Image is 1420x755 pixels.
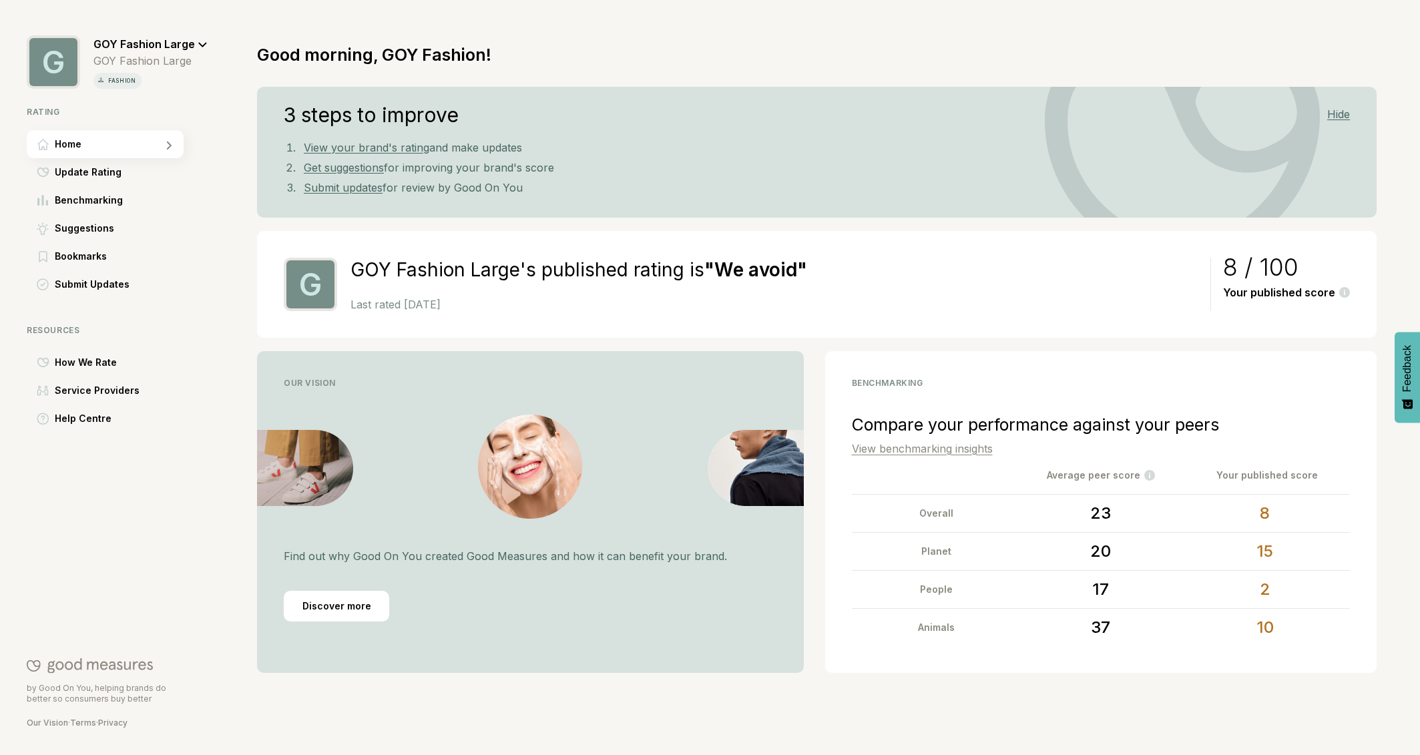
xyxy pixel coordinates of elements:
div: Our Vision [284,378,777,388]
h4: 3 steps to improve [284,107,459,123]
a: Service ProvidersService Providers [27,376,208,405]
h1: Good morning, GOY Fashion! [257,45,491,65]
div: Your published score [1184,467,1350,483]
a: Submit UpdatesSubmit Updates [27,270,208,298]
a: View your brand's rating [304,141,429,154]
div: benchmarking [852,378,1351,388]
p: Last rated [DATE] [350,298,1198,311]
span: How We Rate [55,354,117,370]
div: Overall [857,495,1016,532]
a: HomeHome [27,130,208,158]
div: 20 [1021,533,1180,570]
a: How We RateHow We Rate [27,348,208,376]
span: Service Providers [55,383,140,399]
div: 8 [1186,495,1345,532]
a: Terms [70,718,96,728]
iframe: Website support platform help button [1361,696,1407,742]
img: Vision [257,430,353,506]
a: Update RatingUpdate Rating [27,158,208,186]
a: Submit updates [304,181,383,194]
div: 2 [1186,571,1345,608]
img: Benchmarking [37,195,48,206]
span: Submit Updates [55,276,130,292]
div: 15 [1186,533,1345,570]
img: Help Centre [37,413,49,425]
img: vertical icon [96,75,105,85]
li: and make updates [298,138,1350,158]
span: Update Rating [55,164,122,180]
div: Resources [27,325,208,335]
li: for review by Good On You [298,178,1350,198]
h2: GOY Fashion Large's published rating is [350,258,1198,282]
img: Suggestions [37,222,49,235]
a: BenchmarkingBenchmarking [27,186,208,214]
a: SuggestionsSuggestions [27,214,208,242]
img: Update Rating [37,167,49,178]
img: Submit Updates [37,278,49,290]
span: Suggestions [55,220,114,236]
img: Vision [478,415,582,519]
div: 10 [1186,609,1345,646]
span: Help Centre [55,411,111,427]
div: 8 / 100 [1223,259,1350,275]
a: Our Vision [27,718,68,728]
p: by Good On You, helping brands do better so consumers buy better [27,683,184,704]
div: Rating [27,107,208,117]
p: Find out why Good On You created Good Measures and how it can benefit your brand. [284,548,777,564]
a: BookmarksBookmarks [27,242,208,270]
div: Average peer score [1017,467,1184,483]
li: for improving your brand's score [298,158,1350,178]
img: Good On You [27,658,153,674]
a: View benchmarking insights [852,442,993,455]
div: Animals [857,609,1016,646]
span: Feedback [1401,345,1413,392]
div: People [857,571,1016,608]
img: Vision [708,430,804,506]
p: fashion [105,75,139,86]
span: Home [55,136,81,152]
div: Compare your performance against your peers [852,415,1351,435]
img: How We Rate [37,357,49,368]
div: Planet [857,533,1016,570]
div: 17 [1021,571,1180,608]
div: 23 [1021,495,1180,532]
span: Benchmarking [55,192,123,208]
div: · · [27,718,184,728]
img: Home [37,139,49,150]
div: 37 [1021,609,1180,646]
div: Discover more [284,591,389,621]
a: Privacy [98,718,128,728]
img: Bookmarks [39,251,47,262]
a: Help CentreHelp Centre [27,405,208,433]
div: Your published score [1223,286,1350,299]
div: GOY Fashion Large [93,54,208,67]
div: Hide [1327,108,1350,121]
span: GOY Fashion Large [93,37,195,51]
button: Feedback - Show survey [1395,332,1420,423]
a: Get suggestions [304,161,384,174]
strong: " We avoid " [704,258,807,281]
img: Service Providers [37,385,49,396]
span: Bookmarks [55,248,107,264]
